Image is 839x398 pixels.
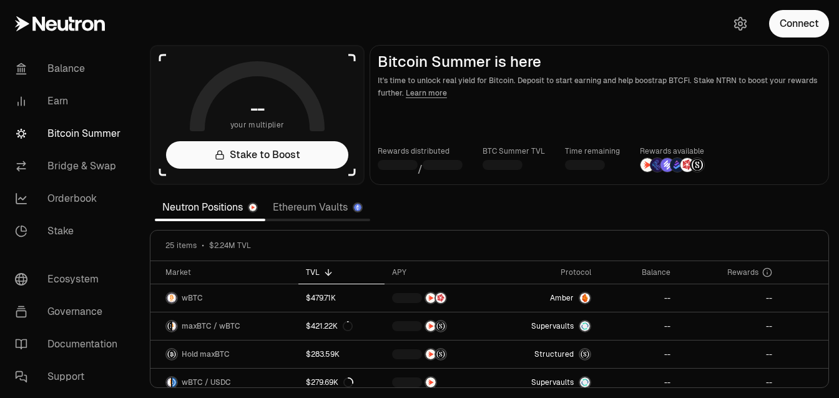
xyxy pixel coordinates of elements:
a: Governance [5,296,135,328]
span: Structured [534,349,574,359]
a: AmberAmber [495,284,599,312]
span: Amber [550,293,574,303]
a: -- [678,369,780,396]
img: NTRN [426,321,436,331]
a: $421.22K [298,312,385,340]
a: $279.69K [298,369,385,396]
a: NTRNMars Fragments [385,284,495,312]
div: TVL [306,267,377,277]
img: Structured Points [436,349,446,359]
div: APY [392,267,488,277]
a: SupervaultsSupervaults [495,312,599,340]
a: -- [599,341,678,368]
div: Market [165,267,291,277]
a: Ethereum Vaults [265,195,370,220]
p: BTC Summer TVL [483,145,545,157]
a: -- [599,284,678,312]
img: Supervaults [580,377,590,387]
button: NTRNStructured Points [392,320,488,332]
a: Support [5,361,135,393]
span: Supervaults [531,321,574,331]
a: Balance [5,52,135,85]
img: EtherFi Points [650,158,664,172]
a: NTRN [385,369,495,396]
p: It's time to unlock real yield for Bitcoin. Deposit to start earning and help boostrap BTCFi. Sta... [378,74,821,99]
a: maxBTC LogoHold maxBTC [150,341,298,368]
button: NTRNMars Fragments [392,292,488,304]
a: Orderbook [5,182,135,215]
a: SupervaultsSupervaults [495,369,599,396]
button: NTRNStructured Points [392,348,488,361]
img: Ethereum Logo [354,204,361,211]
a: Stake to Boost [166,141,348,169]
p: Rewards distributed [378,145,463,157]
a: $479.71K [298,284,385,312]
img: Solv Points [660,158,674,172]
img: maxBTC [580,349,590,359]
p: Rewards available [640,145,705,157]
img: Mars Fragments [436,293,446,303]
a: -- [599,369,678,396]
div: $421.22K [306,321,353,331]
span: 25 items [165,241,197,251]
button: NTRN [392,376,488,389]
a: NTRNStructured Points [385,312,495,340]
div: $479.71K [306,293,336,303]
a: wBTC LogowBTC [150,284,298,312]
img: Supervaults [580,321,590,331]
img: Neutron Logo [249,204,257,211]
span: $2.24M TVL [209,241,251,251]
span: Rewards [727,267,758,277]
img: Structured Points [436,321,446,331]
div: Protocol [503,267,591,277]
img: wBTC Logo [167,293,177,303]
img: Bedrock Diamonds [670,158,684,172]
a: Ecosystem [5,263,135,296]
img: NTRN [426,293,436,303]
a: Learn more [406,88,447,98]
a: wBTC LogoUSDC LogowBTC / USDC [150,369,298,396]
img: NTRN [426,377,436,387]
img: maxBTC Logo [167,349,177,359]
a: Earn [5,85,135,117]
img: wBTC Logo [172,321,177,331]
a: -- [678,341,780,368]
span: your multiplier [230,119,285,131]
img: NTRN [426,349,436,359]
h2: Bitcoin Summer is here [378,53,821,71]
img: NTRN [640,158,654,172]
img: Mars Fragments [680,158,694,172]
a: -- [678,312,780,340]
a: -- [678,284,780,312]
h1: -- [250,99,265,119]
a: Neutron Positions [155,195,265,220]
a: Stake [5,215,135,247]
a: Bitcoin Summer [5,117,135,150]
span: wBTC [182,293,203,303]
img: USDC Logo [172,377,177,387]
a: StructuredmaxBTC [495,341,599,368]
p: Time remaining [565,145,620,157]
a: NTRNStructured Points [385,341,495,368]
span: maxBTC / wBTC [182,321,240,331]
a: maxBTC LogowBTC LogomaxBTC / wBTC [150,312,298,340]
img: maxBTC Logo [167,321,171,331]
div: Balance [606,267,670,277]
a: Documentation [5,328,135,361]
a: $283.59K [298,341,385,368]
span: wBTC / USDC [182,377,231,387]
div: / [378,157,463,177]
div: $283.59K [306,349,340,359]
span: Hold maxBTC [182,349,230,359]
a: -- [599,312,678,340]
div: $279.69K [306,377,353,387]
img: Amber [580,293,590,303]
a: Bridge & Swap [5,150,135,182]
img: Structured Points [690,158,704,172]
img: wBTC Logo [167,377,171,387]
button: Connect [769,10,829,37]
span: Supervaults [531,377,574,387]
